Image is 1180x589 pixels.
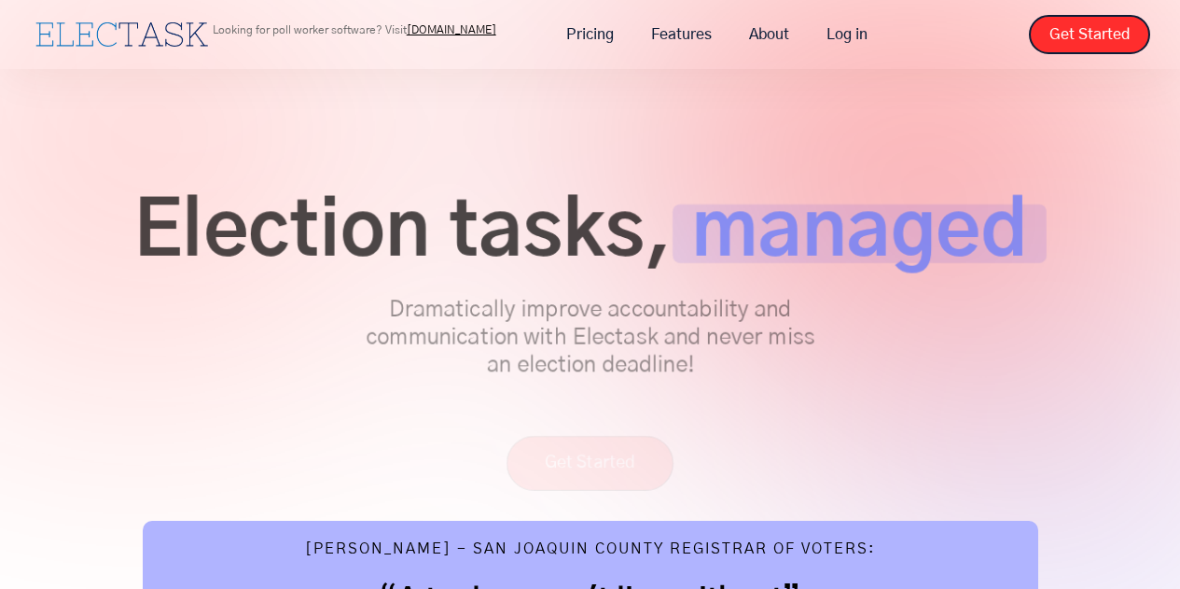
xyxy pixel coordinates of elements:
a: Log in [808,15,886,54]
a: Get Started [507,436,673,491]
p: Looking for poll worker software? Visit [213,24,496,35]
a: Get Started [1029,15,1150,54]
div: [PERSON_NAME] - San Joaquin County Registrar of Voters: [305,540,876,563]
span: Election tasks, [133,204,673,263]
a: Pricing [548,15,632,54]
span: managed [673,204,1047,263]
a: [DOMAIN_NAME] [407,24,496,35]
a: Features [632,15,730,54]
a: home [31,18,213,51]
p: Dramatically improve accountability and communication with Electask and never miss an election de... [357,296,824,380]
a: About [730,15,808,54]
